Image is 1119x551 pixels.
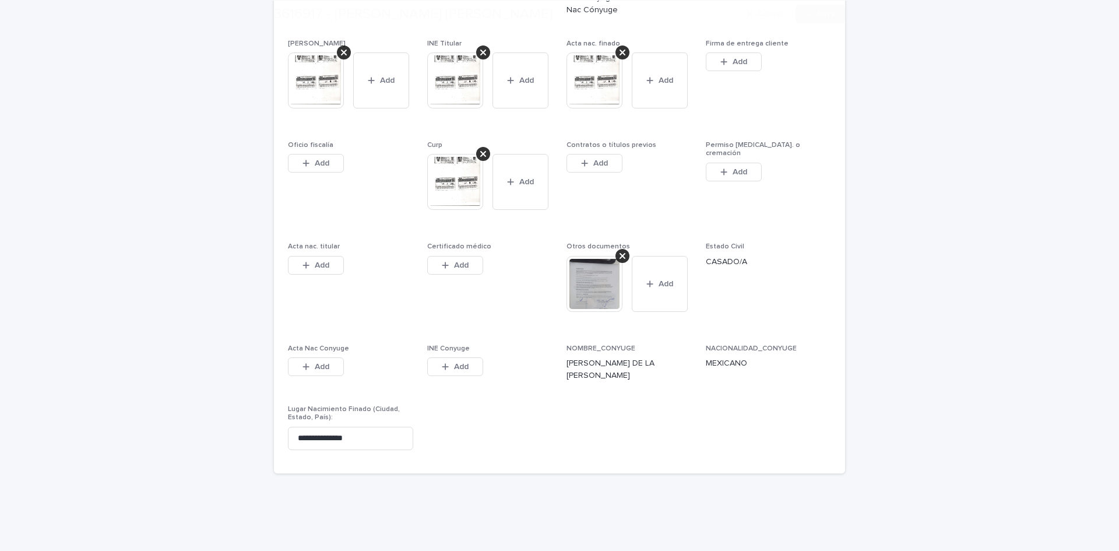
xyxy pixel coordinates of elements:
[315,363,329,371] span: Add
[315,159,329,167] span: Add
[519,76,534,85] span: Add
[454,261,469,269] span: Add
[288,345,349,352] span: Acta Nac Conyuge
[274,6,553,23] h2: 3616917 - [PERSON_NAME] [PERSON_NAME]
[757,10,783,18] span: Cancel
[315,261,329,269] span: Add
[737,5,793,23] button: Cancel
[796,5,845,23] button: Save
[566,40,620,47] span: Acta nac. finado
[706,40,789,47] span: Firma de entrega cliente
[492,154,548,210] button: Add
[659,76,673,85] span: Add
[706,357,831,370] p: MEXICANO
[353,52,409,108] button: Add
[733,168,747,176] span: Add
[288,256,344,275] button: Add
[706,163,762,181] button: Add
[632,256,688,312] button: Add
[706,256,831,268] p: CASADO/A
[817,10,836,18] span: Save
[706,345,797,352] span: NACIONALIDAD_CONYUGE
[427,256,483,275] button: Add
[427,243,491,250] span: Certificado médico
[492,52,548,108] button: Add
[380,76,395,85] span: Add
[519,178,534,186] span: Add
[706,52,762,71] button: Add
[566,154,622,173] button: Add
[288,40,346,47] span: [PERSON_NAME]
[706,243,744,250] span: Estado Civil
[288,154,344,173] button: Add
[566,345,635,352] span: NOMBRE_CONYUGE
[632,52,688,108] button: Add
[566,243,630,250] span: Otros documentos
[288,357,344,376] button: Add
[288,406,400,421] span: Lugar Nacimiento Finado (Ciudad, Estado, País):
[593,159,608,167] span: Add
[288,243,340,250] span: Acta nac. titular
[733,58,747,66] span: Add
[566,142,656,149] span: Contratos o títulos previos
[427,357,483,376] button: Add
[427,345,470,352] span: INE Conyuge
[706,142,800,157] span: Permiso [MEDICAL_DATA]. o cremación
[454,363,469,371] span: Add
[288,142,333,149] span: Oficio fiscalía
[427,40,462,47] span: INE Titular
[659,280,673,288] span: Add
[427,142,442,149] span: Curp
[566,357,692,382] p: [PERSON_NAME] DE LA [PERSON_NAME]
